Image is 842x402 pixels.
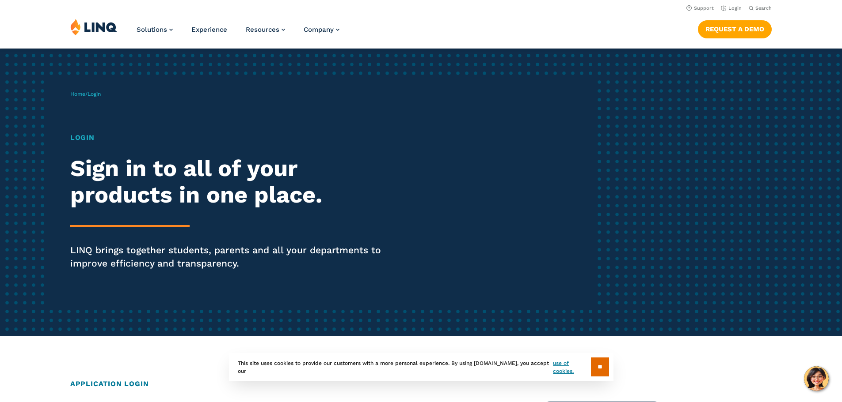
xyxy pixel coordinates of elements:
[804,366,829,391] button: Hello, have a question? Let’s chat.
[70,19,117,35] img: LINQ | K‑12 Software
[755,5,772,11] span: Search
[698,19,772,38] nav: Button Navigation
[749,5,772,11] button: Open Search Bar
[137,26,167,34] span: Solutions
[304,26,339,34] a: Company
[137,26,173,34] a: Solutions
[686,5,714,11] a: Support
[553,359,591,375] a: use of cookies.
[698,20,772,38] a: Request a Demo
[137,19,339,48] nav: Primary Navigation
[721,5,742,11] a: Login
[246,26,285,34] a: Resources
[70,91,85,97] a: Home
[70,132,395,143] h1: Login
[229,353,613,381] div: This site uses cookies to provide our customers with a more personal experience. By using [DOMAIN...
[191,26,227,34] a: Experience
[304,26,334,34] span: Company
[88,91,101,97] span: Login
[246,26,279,34] span: Resources
[70,244,395,270] p: LINQ brings together students, parents and all your departments to improve efficiency and transpa...
[70,155,395,208] h2: Sign in to all of your products in one place.
[70,91,101,97] span: /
